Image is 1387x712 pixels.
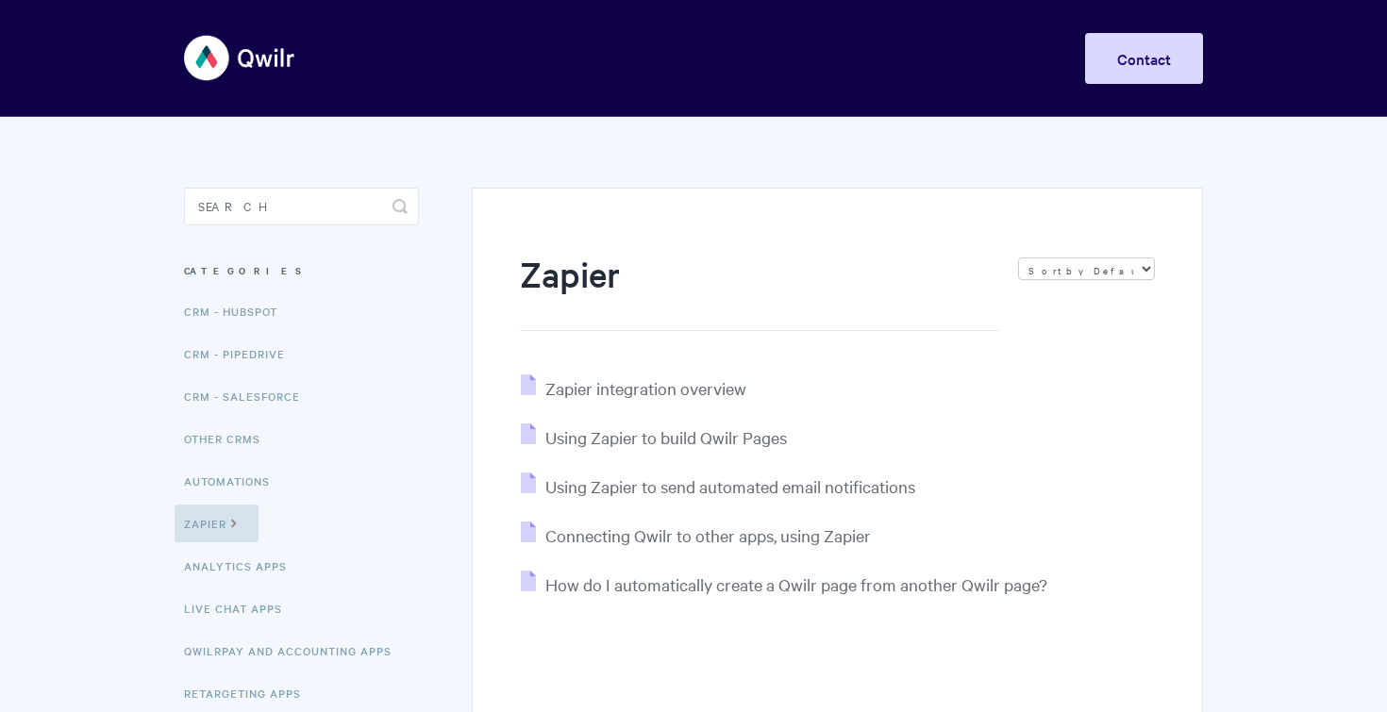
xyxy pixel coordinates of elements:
a: Live Chat Apps [184,589,296,627]
span: How do I automatically create a Qwilr page from another Qwilr page? [545,573,1047,595]
a: Connecting Qwilr to other apps, using Zapier [521,524,871,546]
span: Zapier integration overview [545,377,746,399]
h3: Categories [184,254,419,288]
a: QwilrPay and Accounting Apps [184,632,406,670]
a: Using Zapier to send automated email notifications [521,475,915,497]
a: CRM - Salesforce [184,377,314,415]
a: CRM - HubSpot [184,292,292,330]
span: Connecting Qwilr to other apps, using Zapier [545,524,871,546]
img: Qwilr Help Center [184,23,296,93]
a: Contact [1085,33,1203,84]
h1: Zapier [520,250,999,331]
a: Analytics Apps [184,547,301,585]
a: Using Zapier to build Qwilr Pages [521,426,787,448]
a: Retargeting Apps [184,674,315,712]
a: Zapier integration overview [521,377,746,399]
a: Zapier [175,505,259,542]
a: Automations [184,462,284,500]
a: How do I automatically create a Qwilr page from another Qwilr page? [521,573,1047,595]
a: Other CRMs [184,420,275,457]
span: Using Zapier to build Qwilr Pages [545,426,787,448]
select: Page reloads on selection [1018,257,1155,280]
input: Search [184,188,419,225]
span: Using Zapier to send automated email notifications [545,475,915,497]
a: CRM - Pipedrive [184,335,299,373]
